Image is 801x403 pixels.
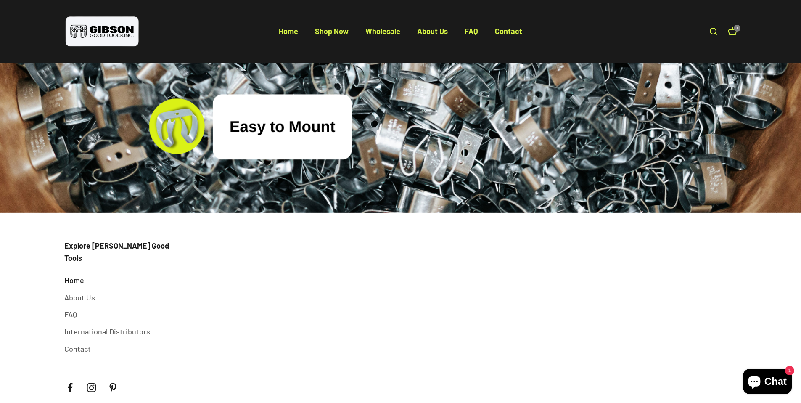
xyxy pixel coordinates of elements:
a: Follow on Instagram [86,382,97,393]
a: Home [64,274,84,286]
a: Home [279,27,298,36]
a: Follow on Pinterest [107,382,119,393]
p: Explore [PERSON_NAME] Good Tools [64,240,169,264]
a: International Distributors [64,326,150,338]
a: About Us [64,292,95,304]
a: Wholesale [365,27,400,36]
a: Contact [495,27,522,36]
a: FAQ [465,27,478,36]
a: About Us [417,27,448,36]
cart-count: 1 [734,25,740,32]
a: Contact [64,343,91,355]
a: Shop Now [315,27,349,36]
a: FAQ [64,308,77,321]
a: Follow on Facebook [64,382,76,393]
inbox-online-store-chat: Shopify online store chat [740,369,794,396]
